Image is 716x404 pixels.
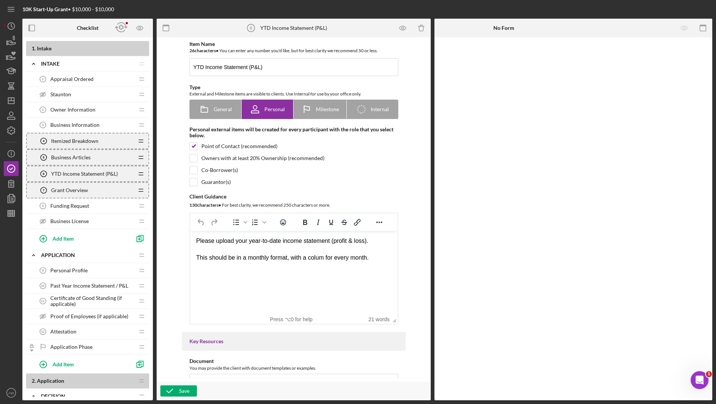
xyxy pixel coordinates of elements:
[201,179,231,185] div: Guarantor(s)
[264,106,285,112] span: Personal
[34,357,131,372] button: Add Item
[214,106,232,112] span: General
[41,330,45,333] tspan: 12
[390,314,398,324] div: Press the Up and Down arrow keys to resize the editor.
[41,61,134,67] div: Intake
[34,231,131,246] button: Add Item
[706,371,712,377] span: 1
[53,357,74,371] div: Add Item
[250,26,252,30] tspan: 6
[42,204,44,208] tspan: 8
[189,358,398,364] div: Document
[201,143,277,149] div: Point of Contact (recommended)
[368,316,390,322] button: 21 words
[50,295,134,307] span: Certificate of Good Standing (if applicable)
[50,313,128,319] span: Proof of Employees (if applicable)
[371,106,389,112] span: Internal
[32,45,36,51] span: 1 .
[299,217,311,228] button: Bold
[51,187,88,193] span: Grant Overview
[338,217,351,228] button: Strikethrough
[195,217,207,228] button: Undo
[179,385,189,397] div: Save
[189,364,398,372] div: You may provide the client with document templates or examples.
[77,25,98,31] b: Checklist
[351,217,364,228] button: Insert/edit link
[258,316,324,322] div: Press ⌥0 for help
[37,45,51,51] span: Intake
[189,194,398,200] div: Client Guidance
[325,217,337,228] button: Underline
[8,391,14,395] text: AW
[190,231,398,314] iframe: Rich Text Area
[50,283,128,289] span: Past Year Income Statement / P&L
[260,25,327,31] div: YTD Income Statement (P&L)
[50,329,76,335] span: Attestation
[42,77,44,81] tspan: 1
[43,188,45,192] tspan: 7
[37,378,64,384] span: Application
[50,91,71,97] span: Staunton
[493,25,514,31] b: No Form
[208,217,220,228] button: Redo
[50,203,89,209] span: Funding Request
[22,6,114,12] div: • $10,000 - $10,000
[373,217,386,228] button: Reveal or hide additional toolbar items
[230,217,248,228] div: Bullet list
[53,231,74,245] div: Add Item
[201,167,238,173] div: Co-Borrower(s)
[312,217,324,228] button: Italic
[41,252,134,258] div: Application
[189,84,398,90] div: Type
[201,155,324,161] div: Owners with at least 20% Ownership (recommended)
[43,139,45,143] tspan: 4
[4,385,19,400] button: AW
[316,106,339,112] span: Milestone
[50,107,95,113] span: Owner Information
[51,154,91,160] span: Business Articles
[51,138,98,144] span: Itemized Breakdown
[41,299,45,303] tspan: 11
[43,156,45,159] tspan: 5
[41,284,45,288] tspan: 10
[41,393,134,399] div: Decision
[22,6,68,12] b: 10K Start-Up Grant
[189,41,398,47] div: Item Name
[50,76,94,82] span: Appraisal Ordered
[189,47,398,54] div: You can enter any number you'd like, but for best clarity we recommend 50 or less.
[189,201,398,209] div: For best clarity, we recommend 250 characters or more.
[43,172,45,176] tspan: 6
[277,217,289,228] button: Emojis
[189,90,398,98] div: External and Milestone items are visible to clients. Use Internal for use by your office only.
[42,108,44,112] tspan: 2
[51,171,118,177] span: YTD Income Statement (P&L)
[132,20,148,37] button: Preview as
[42,123,44,127] tspan: 3
[189,48,219,53] b: 26 character s •
[189,126,398,138] div: Personal external items will be created for every participant with the role that you select below.
[189,338,398,344] div: Key Resources
[691,371,709,389] iframe: Intercom live chat
[50,218,89,224] span: Business License
[50,267,88,273] span: Personal Profile
[50,122,100,128] span: Business Information
[160,385,197,397] button: Save
[42,269,44,272] tspan: 9
[249,217,267,228] div: Numbered list
[32,378,36,384] span: 2 .
[189,202,221,208] b: 130 character s •
[50,344,92,350] span: Application Phase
